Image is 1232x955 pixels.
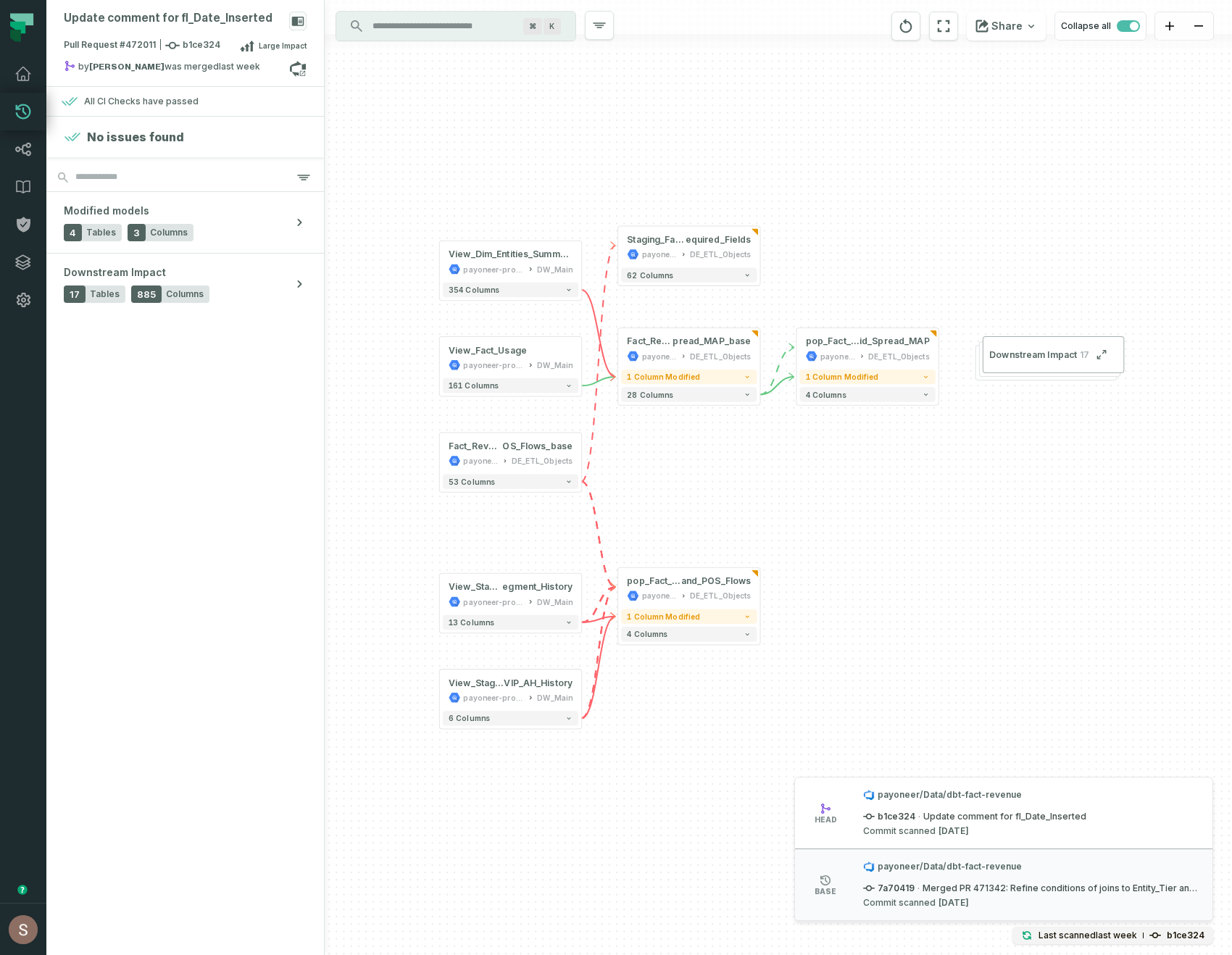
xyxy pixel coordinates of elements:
div: DW_Main [537,596,573,607]
relative-time: Aug 14, 2025, 12:43 PM GMT+3 [938,825,969,837]
div: Fact_Revenue_ATM_and_POS_Flows_base [449,441,573,452]
h4: No issues found [87,128,184,146]
div: pop_Fact_Revenue_ATM_and_POS_Flows [627,575,751,587]
span: Columns [166,288,204,300]
span: 3 [128,224,146,241]
button: Downstream Impact17 [983,336,1124,373]
span: Fact_Revenue_Transactions_Bid_Mid_S [627,335,673,347]
span: pop_Fact_Revenue_ATM_ [627,575,680,587]
div: payoneer-prod-eu-svc-data-016f [642,350,678,362]
p: Last scanned [1039,928,1137,943]
span: Modified models [64,204,149,218]
div: DE_ETL_Objects [512,455,573,467]
span: pop_Fact_Revenue_Transactions_Bid_M [806,335,860,347]
span: 17 [1077,349,1089,360]
div: DW_Main [537,263,573,275]
span: id_Spread_MAP [860,335,930,347]
span: Pull Request #472011 b1ce324 [64,38,220,53]
div: pop_Fact_Revenue_Transactions_Bid_Mid_Spread_MAP [806,335,930,347]
span: VIP_AH_History [504,677,573,688]
g: Edge from f3404dfd7eed5c1e39c324abe475ea02 to ff4118390b44053c0f15de5ac87fadfe [581,617,615,622]
span: b1ce324 [863,811,915,822]
g: Edge from 5bf3ded98467be2fb1f4e24f94fb9166 to ff4118390b44053c0f15de5ac87fadfe [581,482,615,588]
button: zoom out [1184,12,1213,41]
span: Downstream Impact [989,349,1077,360]
button: Last scanned[DATE] 12:01:16 PMb1ce324 [1012,927,1213,944]
span: pread_MAP_base [673,335,751,347]
div: View_Staging_VIP_AH_History [449,677,573,688]
h4: b1ce324 [1167,931,1204,940]
div: payoneer-prod-eu-svc-data-016f [463,596,523,607]
span: Fact_Revenue_ATM_and_P [449,441,502,452]
div: payoneer-prod-eu-svc-data-016f [820,350,856,362]
div: payoneer-prod-eu-svc-data-016f [642,590,678,601]
span: Merged PR 471342: Refine conditions of joins to Entity_Tier and Entity_Value_Segment fields Refin... [923,883,1199,894]
span: base [815,888,836,895]
span: 1 column modified [627,612,700,621]
span: 62 columns [627,271,673,280]
span: Large Impact [259,40,307,51]
button: Share [967,12,1046,41]
span: and_POS_Flows [681,575,752,587]
relative-time: Aug 17, 2025, 12:01 PM GMT+3 [1096,930,1137,941]
div: payoneer-prod-eu-svc-data-016f [463,692,523,704]
span: equired_Fields [686,234,752,246]
div: View_Staging_Account_Holder_Value_Segment_History [449,581,573,593]
p: Commit scanned [863,825,969,837]
div: Update comment for fl_Date_Inserted [64,12,272,25]
div: payoneer-prod-eu-svc-data-016f [463,359,523,371]
button: Modified models4Tables3Columns [46,192,324,253]
span: 161 columns [449,381,499,390]
span: 28 columns [627,390,673,399]
span: 885 [131,285,162,303]
span: Tables [86,227,116,238]
span: 13 columns [449,618,494,627]
div: Staging_Fact_Revenue_ATM_and_POS_Flows_Required_Fields [627,234,751,246]
g: Edge from 6b1acb6aea58a15b868608e5fa11be8e to da6792d6b409ddf9ef435b2f3eed0963 [760,347,794,394]
span: Downstream Impact [64,265,166,280]
span: Update comment for fl_Date_Inserted [923,811,1086,822]
div: by was merged [64,60,289,78]
span: 53 columns [449,477,495,485]
span: 7a70419 [863,883,915,894]
span: payoneer/Data/dbt-fact-revenue [863,789,1199,801]
a: View on azure_repos [289,60,307,78]
span: egment_History [502,581,573,593]
span: 1 column modified [806,372,879,381]
div: View_Fact_Usage [449,344,527,356]
img: avatar of Shay Gafniel [9,915,38,944]
div: DE_ETL_Objects [690,590,751,601]
relative-time: Aug 13, 2025, 3:19 PM GMT+3 [938,897,969,909]
span: head [815,816,837,823]
p: Commit scanned [863,897,969,909]
div: DW_Main [537,359,573,371]
span: View_Staging_ [449,677,504,688]
relative-time: Aug 17, 2025, 11:54 AM GMT+3 [219,61,260,72]
div: Tooltip anchor [16,883,29,896]
div: View_Dim_Entities_Summary [449,249,573,260]
span: Staging_Fact_Revenue_ATM_and_POS_Flows_R [627,234,685,246]
div: DE_ETL_Objects [690,249,751,260]
g: Edge from 5bf3ded98467be2fb1f4e24f94fb9166 to e145951a86b70677d8dd61fa1e3b08c2 [581,246,615,482]
span: payoneer/Data/dbt-fact-revenue [863,861,1199,872]
button: Collapse all [1054,12,1146,41]
span: · [917,883,920,894]
span: View_Staging_Account_Holder_Value_S [449,581,502,593]
button: Downstream Impact17Tables885Columns [46,254,324,314]
span: 17 [64,285,86,303]
span: 6 columns [449,714,490,722]
g: Edge from 900e24b273af7072a9adca75c5bdb11a to 6b1acb6aea58a15b868608e5fa11be8e [581,290,615,377]
div: DE_ETL_Objects [868,350,929,362]
span: 4 columns [806,390,846,399]
div: Fact_Revenue_Transactions_Bid_Mid_Spread_MAP_base [627,335,751,347]
span: 1 column modified [627,372,700,381]
strong: Hilla Regev (hillare@payoneer.com) [89,62,165,71]
span: · [918,811,920,822]
div: All CI Checks have passed [84,96,199,107]
div: payoneer-prod-eu-svc-data-016f [463,455,499,467]
div: payoneer-prod-eu-svc-data-016f [463,263,523,275]
span: Press ⌘ + K to focus the search bar [544,18,561,35]
span: 4 columns [627,630,667,638]
span: 4 [64,224,82,241]
g: Edge from 96384fe360701f8ecc698da0e595943c to ff4118390b44053c0f15de5ac87fadfe [581,587,615,718]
